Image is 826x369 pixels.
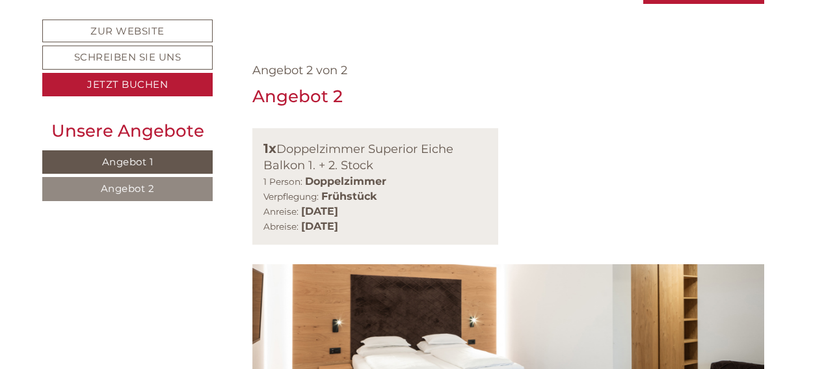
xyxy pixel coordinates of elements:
[263,141,276,156] b: 1x
[301,220,338,232] b: [DATE]
[42,46,213,70] a: Schreiben Sie uns
[305,175,386,187] b: Doppelzimmer
[42,119,213,143] div: Unsere Angebote
[428,342,513,366] button: Senden
[263,191,319,202] small: Verpflegung:
[301,205,338,217] b: [DATE]
[263,221,299,232] small: Abreise:
[263,176,302,187] small: 1 Person:
[252,63,347,77] span: Angebot 2 von 2
[42,73,213,97] a: Jetzt buchen
[10,35,240,75] div: Guten Tag, wie können wir Ihnen helfen?
[20,38,233,48] div: [GEOGRAPHIC_DATA]
[20,63,233,72] small: 08:30
[263,139,488,174] div: Doppelzimmer Superior Eiche Balkon 1. + 2. Stock
[42,20,213,42] a: Zur Website
[263,206,299,217] small: Anreise:
[321,190,377,202] b: Frühstück
[102,156,153,168] span: Angebot 1
[101,182,155,195] span: Angebot 2
[226,10,287,32] div: Freitag
[252,85,343,109] div: Angebot 2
